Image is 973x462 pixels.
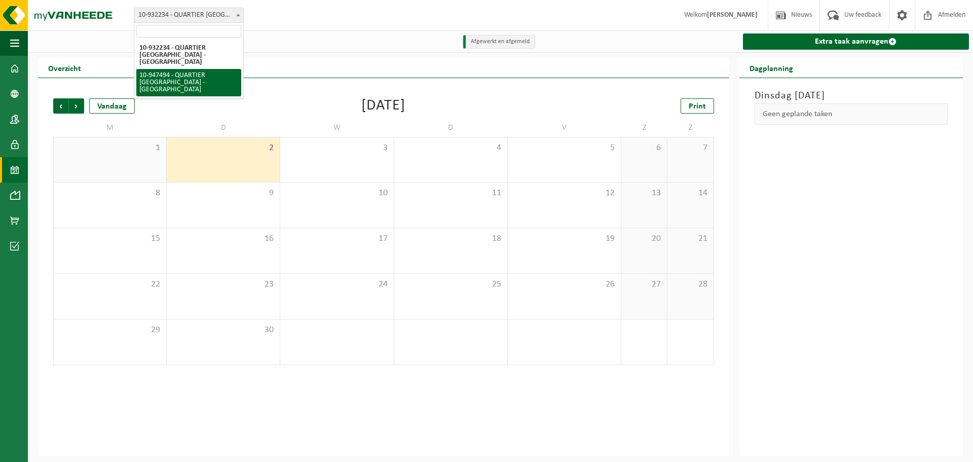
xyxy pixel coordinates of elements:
td: Z [667,119,714,137]
span: 2 [172,143,275,154]
span: 15 [59,233,161,244]
span: 18 [399,233,502,244]
td: Z [621,119,667,137]
span: 28 [672,279,708,290]
li: Afgewerkt en afgemeld [463,35,535,49]
span: 21 [672,233,708,244]
span: 14 [672,188,708,199]
span: 20 [626,233,662,244]
span: 22 [59,279,161,290]
div: [DATE] [361,98,405,114]
span: 30 [172,325,275,336]
span: 27 [626,279,662,290]
span: 11 [399,188,502,199]
span: Volgende [69,98,84,114]
span: 10 [285,188,388,199]
h3: Dinsdag [DATE] [755,88,948,103]
div: Geen geplande taken [755,103,948,125]
strong: [PERSON_NAME] [707,11,758,19]
td: M [53,119,167,137]
h2: Dagplanning [739,58,803,78]
span: Print [689,102,706,111]
span: 25 [399,279,502,290]
a: Extra taak aanvragen [743,33,969,50]
span: Vorige [53,98,68,114]
span: 6 [626,143,662,154]
span: 10-932234 - QUARTIER NV - EKE [134,8,244,23]
span: 7 [672,143,708,154]
span: 26 [513,279,616,290]
span: 8 [59,188,161,199]
li: 10-947494 - QUARTIER [GEOGRAPHIC_DATA] - [GEOGRAPHIC_DATA] [136,69,241,96]
span: 23 [172,279,275,290]
span: 29 [59,325,161,336]
span: 3 [285,143,388,154]
td: D [167,119,280,137]
td: D [394,119,508,137]
span: 12 [513,188,616,199]
span: 19 [513,233,616,244]
li: 10-932234 - QUARTIER [GEOGRAPHIC_DATA] - [GEOGRAPHIC_DATA] [136,42,241,69]
td: W [280,119,394,137]
span: 10-932234 - QUARTIER NV - EKE [134,8,243,22]
span: 24 [285,279,388,290]
div: Vandaag [89,98,135,114]
span: 4 [399,143,502,154]
h2: Overzicht [38,58,91,78]
span: 1 [59,143,161,154]
span: 13 [626,188,662,199]
td: V [508,119,621,137]
span: 9 [172,188,275,199]
span: 17 [285,233,388,244]
a: Print [681,98,714,114]
span: 5 [513,143,616,154]
span: 16 [172,233,275,244]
